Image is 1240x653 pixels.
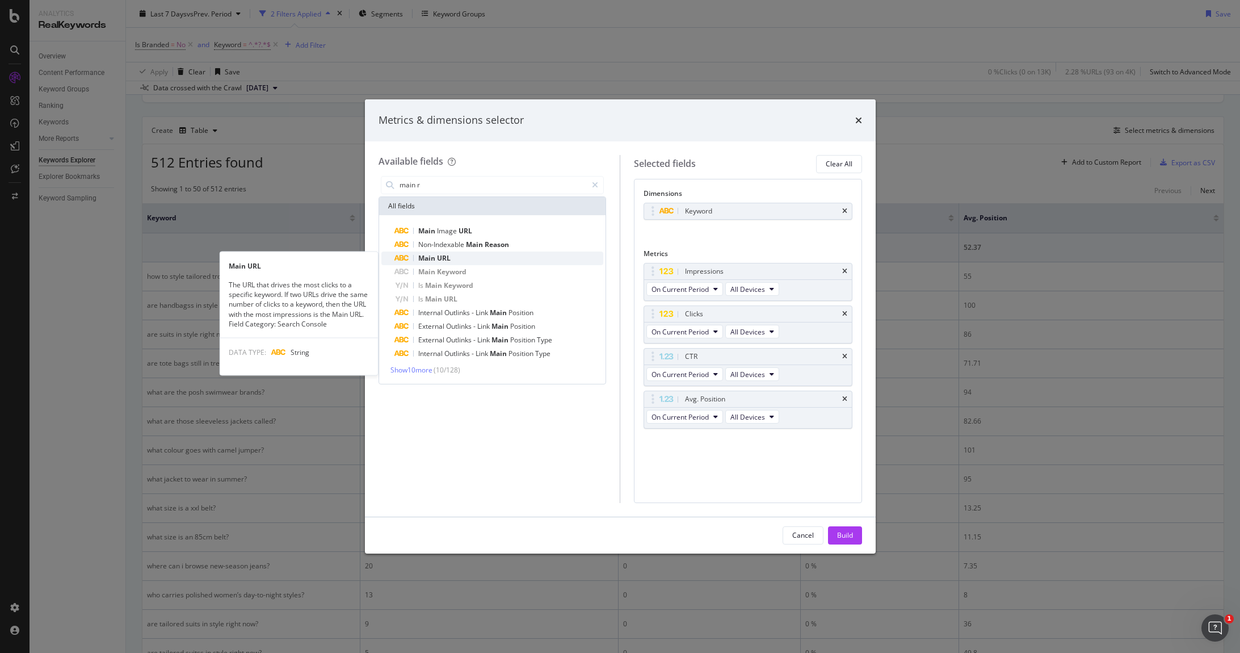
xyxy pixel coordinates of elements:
div: times [842,396,847,403]
span: Type [537,335,552,345]
span: On Current Period [651,327,709,337]
div: times [842,353,847,360]
span: Main [425,294,444,304]
iframe: Intercom live chat [1201,614,1229,642]
div: Main URL [220,261,377,271]
span: Is [418,281,425,290]
div: CTR [685,351,697,362]
input: Search by field name [398,177,587,194]
span: Link [476,308,490,317]
button: On Current Period [646,410,723,424]
span: URL [444,294,457,304]
span: Outlinks [444,349,472,358]
div: The URL that drives the most clicks to a specific keyword. If two URLs drive the same number of c... [220,280,377,329]
button: All Devices [725,367,779,381]
div: Clicks [685,308,703,320]
button: Build [828,526,862,545]
div: times [842,268,847,275]
span: All Devices [730,327,765,337]
span: Main [490,308,508,317]
div: times [842,311,847,317]
span: Outlinks [446,335,473,345]
div: ClickstimesOn Current PeriodAll Devices [644,305,852,344]
div: Metrics [644,249,852,263]
span: On Current Period [651,412,709,422]
span: Outlinks [444,308,472,317]
span: Main [418,226,437,236]
button: All Devices [725,325,779,338]
span: Link [477,335,491,345]
div: CTRtimesOn Current PeriodAll Devices [644,348,852,386]
span: Show 10 more [390,365,432,375]
button: On Current Period [646,325,723,338]
div: Dimensions [644,189,852,203]
span: All Devices [730,412,765,422]
span: On Current Period [651,284,709,294]
div: modal [365,99,876,554]
span: Main [466,240,485,249]
span: Position [508,349,535,358]
div: Avg. PositiontimesOn Current PeriodAll Devices [644,391,852,429]
span: - [473,321,477,331]
div: Metrics & dimensions selector [379,113,524,128]
span: Position [508,308,533,317]
div: Keyword [685,206,712,217]
span: Main [490,349,508,358]
span: All Devices [730,284,765,294]
div: Build [837,530,853,540]
span: Main [491,335,510,345]
span: Main [418,253,437,263]
span: Link [476,349,490,358]
div: times [842,208,847,215]
span: Position [510,321,535,331]
span: On Current Period [651,370,709,379]
button: Clear All [816,155,862,173]
span: URL [437,253,451,263]
button: All Devices [725,282,779,296]
span: Main [425,281,444,290]
span: Type [535,349,550,358]
span: Keyword [444,281,473,290]
div: Clear All [826,159,852,169]
span: Image [437,226,459,236]
span: 1 [1225,614,1234,623]
span: Position [510,335,537,345]
span: - [472,349,476,358]
span: External [418,321,446,331]
div: times [855,113,862,128]
div: Available fields [379,155,443,168]
button: On Current Period [646,367,723,381]
div: ImpressionstimesOn Current PeriodAll Devices [644,263,852,301]
div: All fields [379,197,606,215]
span: URL [459,226,472,236]
button: Cancel [783,526,823,545]
span: Non-Indexable [418,240,466,249]
span: External [418,335,446,345]
div: Selected fields [634,157,696,170]
span: Keyword [437,267,466,277]
div: Keywordtimes [644,203,852,220]
span: Internal [418,308,444,317]
span: All Devices [730,370,765,379]
span: Reason [485,240,509,249]
span: Is [418,294,425,304]
span: Link [477,321,491,331]
span: Main [418,267,437,277]
span: - [472,308,476,317]
span: - [473,335,477,345]
span: Internal [418,349,444,358]
button: All Devices [725,410,779,424]
span: Main [491,321,510,331]
div: Cancel [792,530,814,540]
div: Impressions [685,266,724,277]
button: On Current Period [646,282,723,296]
span: Outlinks [446,321,473,331]
div: Avg. Position [685,394,725,405]
span: ( 10 / 128 ) [434,365,460,375]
